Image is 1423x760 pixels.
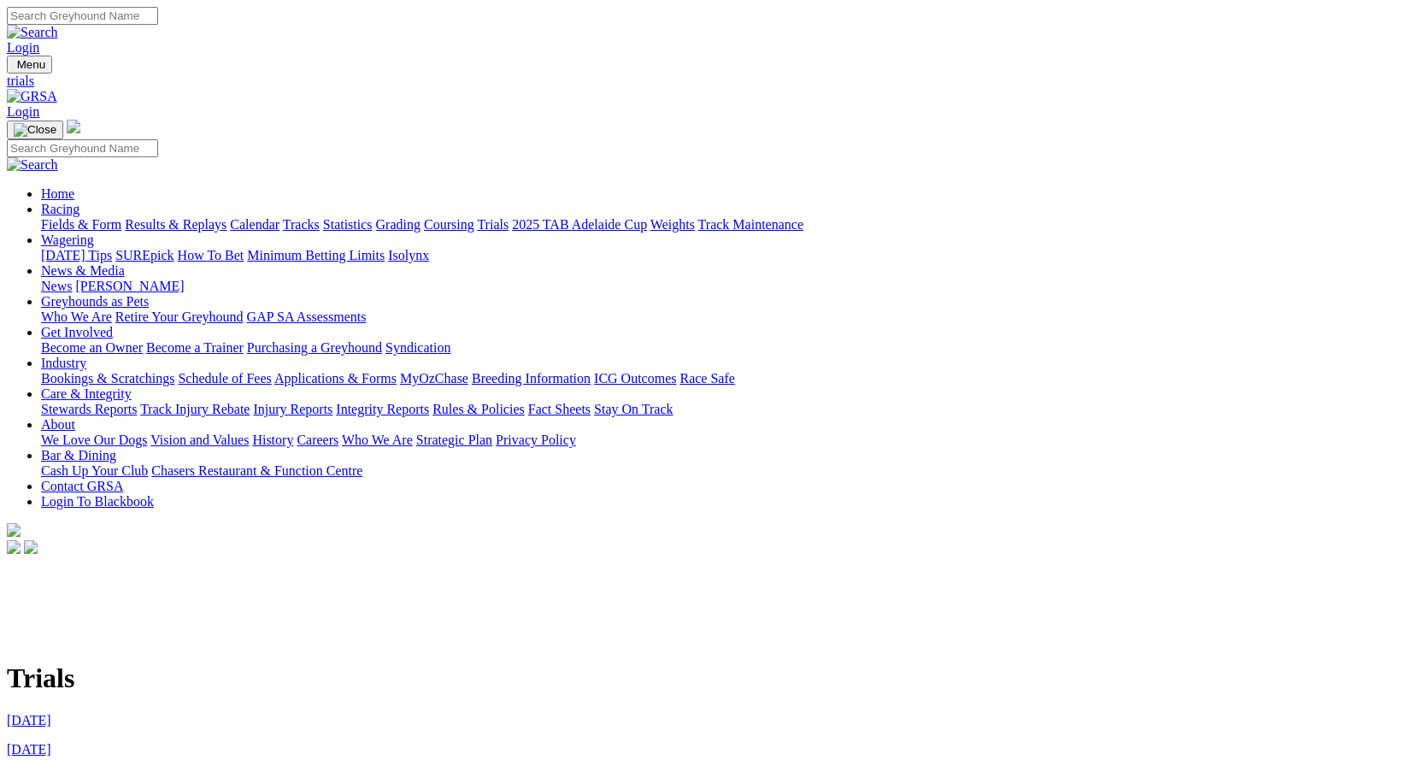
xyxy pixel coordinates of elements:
a: Retire Your Greyhound [115,309,244,324]
a: How To Bet [178,248,244,262]
a: Login To Blackbook [41,494,154,509]
a: [DATE] [7,742,51,757]
a: ICG Outcomes [594,371,676,386]
div: Greyhounds as Pets [41,309,1416,325]
a: Cash Up Your Club [41,463,148,478]
input: Search [7,7,158,25]
input: Search [7,139,158,157]
img: twitter.svg [24,540,38,554]
a: Strategic Plan [416,433,492,447]
a: News & Media [41,263,125,278]
a: Contact GRSA [41,479,123,493]
div: Racing [41,217,1416,233]
a: [PERSON_NAME] [75,279,184,293]
a: Minimum Betting Limits [247,248,385,262]
a: Track Injury Rebate [140,402,250,416]
a: Login [7,40,39,55]
a: [DATE] Tips [41,248,112,262]
a: Statistics [323,217,373,232]
a: SUREpick [115,248,173,262]
a: 2025 TAB Adelaide Cup [512,217,647,232]
a: Racing [41,202,79,216]
div: Industry [41,371,1416,386]
a: [DATE] [7,713,51,728]
div: Care & Integrity [41,402,1416,417]
button: Toggle navigation [7,121,63,139]
a: Vision and Values [150,433,249,447]
a: Applications & Forms [274,371,397,386]
a: Stewards Reports [41,402,137,416]
a: Isolynx [388,248,429,262]
div: About [41,433,1416,448]
a: Coursing [424,217,474,232]
a: Become a Trainer [146,340,244,355]
a: Greyhounds as Pets [41,294,149,309]
a: Rules & Policies [432,402,525,416]
img: GRSA [7,89,57,104]
img: Search [7,157,58,173]
a: Breeding Information [472,371,591,386]
a: Syndication [385,340,450,355]
img: facebook.svg [7,540,21,554]
a: Become an Owner [41,340,143,355]
a: Fact Sheets [528,402,591,416]
a: Bar & Dining [41,448,116,462]
a: MyOzChase [400,371,468,386]
a: Wagering [41,233,94,247]
a: Bookings & Scratchings [41,371,174,386]
div: News & Media [41,279,1416,294]
a: Industry [41,356,86,370]
a: Grading [376,217,420,232]
a: Purchasing a Greyhound [247,340,382,355]
a: GAP SA Assessments [247,309,367,324]
a: Who We Are [41,309,112,324]
a: Race Safe [679,371,734,386]
a: Fields & Form [41,217,121,232]
a: History [252,433,293,447]
a: Weights [650,217,695,232]
a: Calendar [230,217,279,232]
a: Who We Are [342,433,413,447]
img: logo-grsa-white.png [7,523,21,537]
a: Get Involved [41,325,113,339]
a: Login [7,104,39,119]
a: Trials [477,217,509,232]
a: Schedule of Fees [178,371,271,386]
div: Bar & Dining [41,463,1416,479]
a: Stay On Track [594,402,673,416]
a: Integrity Reports [336,402,429,416]
img: Search [7,25,58,40]
a: Careers [297,433,338,447]
div: Get Involved [41,340,1416,356]
a: Results & Replays [125,217,226,232]
img: logo-grsa-white.png [67,120,80,133]
a: Injury Reports [253,402,332,416]
h1: Trials [7,663,1416,694]
a: About [41,417,75,432]
a: News [41,279,72,293]
a: Chasers Restaurant & Function Centre [151,463,362,478]
a: Privacy Policy [496,433,576,447]
a: trials [7,74,1416,89]
div: Wagering [41,248,1416,263]
a: Home [41,186,74,201]
a: We Love Our Dogs [41,433,147,447]
a: Track Maintenance [698,217,803,232]
a: Care & Integrity [41,386,132,401]
span: Menu [17,58,45,71]
img: Close [14,123,56,137]
button: Toggle navigation [7,56,52,74]
a: Tracks [283,217,320,232]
